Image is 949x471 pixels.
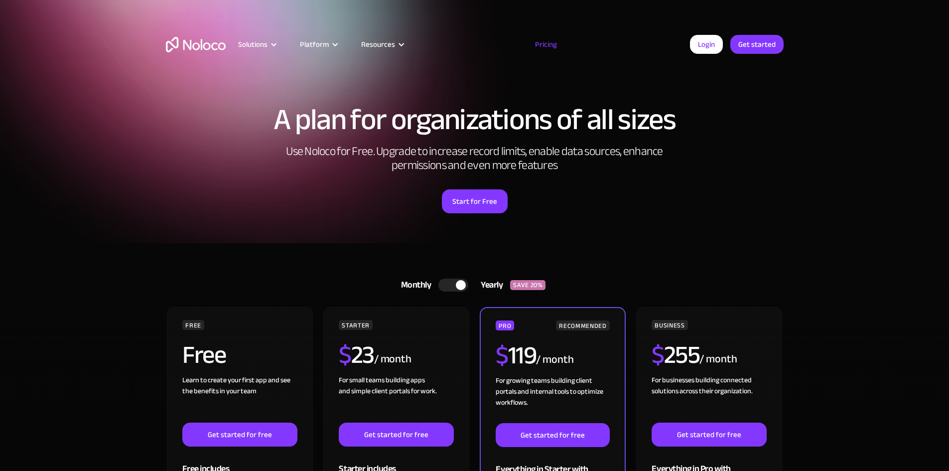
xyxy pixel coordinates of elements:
a: Pricing [523,38,569,51]
a: Get started for free [182,423,297,447]
h1: A plan for organizations of all sizes [166,105,784,135]
a: Get started [730,35,784,54]
div: For growing teams building client portals and internal tools to optimize workflows. [496,375,609,423]
div: STARTER [339,320,372,330]
div: Monthly [389,278,439,293]
a: Get started for free [496,423,609,447]
div: Resources [361,38,395,51]
div: For small teams building apps and simple client portals for work. ‍ [339,375,453,423]
h2: 255 [652,342,699,367]
div: Yearly [468,278,510,293]
div: FREE [182,320,204,330]
a: Get started for free [339,423,453,447]
a: Get started for free [652,423,766,447]
div: Resources [349,38,415,51]
div: PRO [496,320,514,330]
div: Solutions [238,38,268,51]
div: / month [699,351,737,367]
div: Platform [287,38,349,51]
a: Start for Free [442,189,508,213]
a: home [166,37,226,52]
div: For businesses building connected solutions across their organization. ‍ [652,375,766,423]
div: Platform [300,38,329,51]
a: Login [690,35,723,54]
h2: Free [182,342,226,367]
div: SAVE 20% [510,280,545,290]
div: / month [374,351,411,367]
h2: 119 [496,343,536,368]
div: / month [536,352,573,368]
div: BUSINESS [652,320,687,330]
h2: Use Noloco for Free. Upgrade to increase record limits, enable data sources, enhance permissions ... [275,145,674,172]
span: $ [496,332,508,379]
span: $ [652,331,664,378]
div: Solutions [226,38,287,51]
div: Learn to create your first app and see the benefits in your team ‍ [182,375,297,423]
span: $ [339,331,351,378]
div: RECOMMENDED [556,320,609,330]
h2: 23 [339,342,374,367]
